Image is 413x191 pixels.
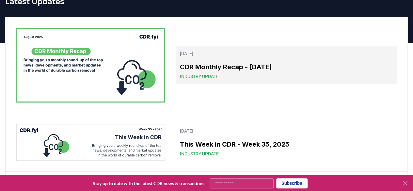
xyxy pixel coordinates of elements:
a: [DATE]This Week in CDR - Week 35, 2025Industry Update [176,124,397,161]
img: CDR Monthly Recap - August 2025 blog post image [16,28,165,103]
img: This Week in CDR - Week 35, 2025 blog post image [16,124,165,161]
h3: This Week in CDR - Week 35, 2025 [180,139,393,149]
a: [DATE]CDR Monthly Recap - [DATE]Industry Update [176,46,397,84]
h3: CDR Monthly Recap - [DATE] [180,62,393,72]
p: [DATE] [180,128,393,134]
span: Industry Update [180,151,218,157]
span: Industry Update [180,73,218,80]
p: [DATE] [180,50,393,57]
